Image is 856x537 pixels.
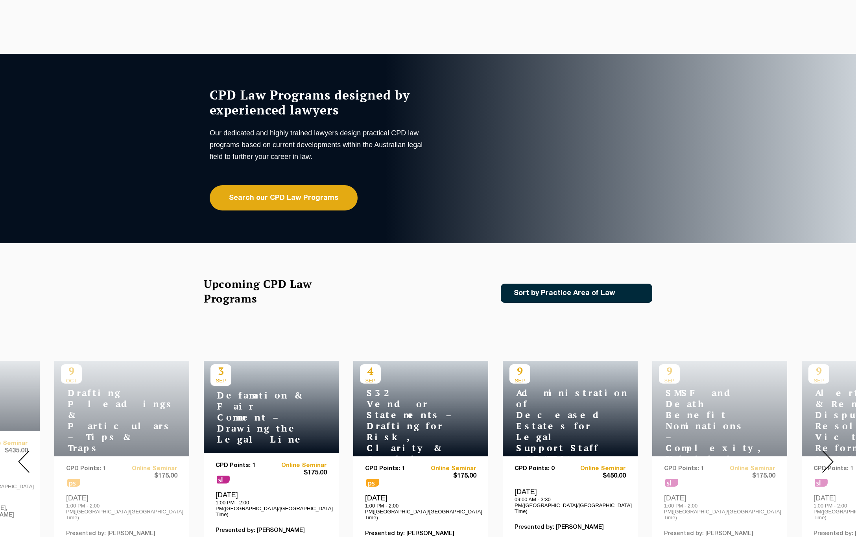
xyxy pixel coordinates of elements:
[366,479,379,487] span: ps
[509,388,608,465] h4: Administration of Deceased Estates for Legal Support Staff ([DATE])
[509,378,530,384] span: SEP
[501,284,652,303] a: Sort by Practice Area of Law
[515,524,626,531] p: Presented by: [PERSON_NAME]
[18,450,30,473] img: Prev
[271,469,327,477] span: $175.00
[216,462,271,469] p: CPD Points: 1
[210,87,426,117] h1: CPD Law Programs designed by experienced lawyers
[628,290,637,297] img: Icon
[421,472,477,480] span: $175.00
[822,450,834,473] img: Next
[210,390,309,445] h4: Defamation & Fair Comment – Drawing the Legal Line
[217,476,230,483] span: sl
[210,364,231,378] p: 3
[515,487,626,514] div: [DATE]
[515,465,570,472] p: CPD Points: 0
[365,465,421,472] p: CPD Points: 1
[210,185,358,210] a: Search our CPD Law Programs
[216,500,327,517] p: 1:00 PM - 2:00 PM([GEOGRAPHIC_DATA]/[GEOGRAPHIC_DATA] Time)
[271,462,327,469] a: Online Seminar
[515,496,626,514] p: 09:00 AM - 3:30 PM([GEOGRAPHIC_DATA]/[GEOGRAPHIC_DATA] Time)
[216,527,327,534] p: Presented by: [PERSON_NAME]
[570,465,626,472] a: Online Seminar
[216,491,327,517] div: [DATE]
[210,127,426,162] p: Our dedicated and highly trained lawyers design practical CPD law programs based on current devel...
[360,378,381,384] span: SEP
[365,503,476,520] p: 1:00 PM - 2:00 PM([GEOGRAPHIC_DATA]/[GEOGRAPHIC_DATA] Time)
[360,388,458,465] h4: S32 Vendor Statements – Drafting for Risk, Clarity & Compliance
[365,494,476,520] div: [DATE]
[570,472,626,480] span: $450.00
[509,364,530,378] p: 9
[210,378,231,384] span: SEP
[204,277,332,306] h2: Upcoming CPD Law Programs
[365,530,476,537] p: Presented by: [PERSON_NAME]
[360,364,381,378] p: 4
[421,465,477,472] a: Online Seminar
